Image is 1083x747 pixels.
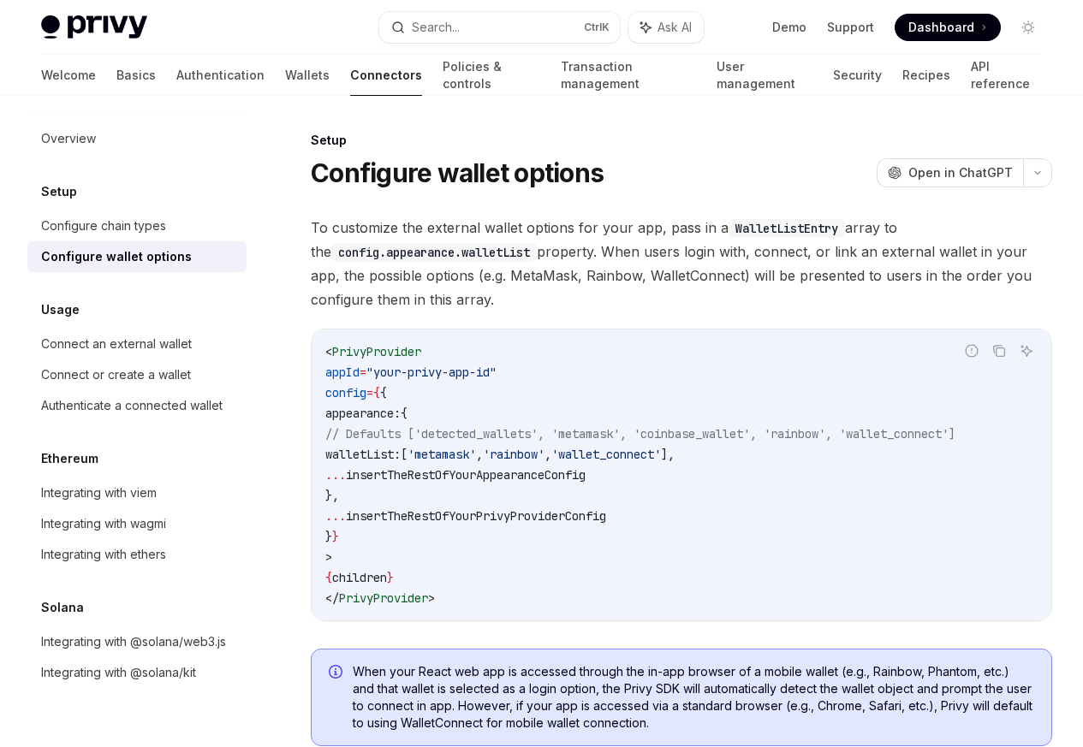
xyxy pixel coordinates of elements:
span: { [380,385,387,400]
span: }, [325,488,339,503]
span: children [332,570,387,585]
a: Policies & controls [443,55,540,96]
span: 'metamask' [408,447,476,462]
span: ... [325,467,346,483]
a: Configure chain types [27,210,247,241]
div: Overview [41,128,96,149]
a: Connectors [350,55,422,96]
a: Configure wallet options [27,241,247,272]
h5: Setup [41,181,77,202]
span: </ [325,590,339,606]
span: = [366,385,373,400]
span: Dashboard [908,19,974,36]
a: Integrating with @solana/web3.js [27,626,247,657]
h5: Ethereum [41,448,98,469]
span: } [332,529,339,544]
button: Copy the contents from the code block [988,340,1010,362]
span: insertTheRestOfYourAppearanceConfig [346,467,586,483]
code: WalletListEntry [729,219,845,238]
span: { [325,570,332,585]
span: config [325,385,366,400]
a: Overview [27,123,247,154]
span: Ctrl K [584,21,610,34]
a: Basics [116,55,156,96]
div: Configure wallet options [41,246,192,267]
a: Dashboard [895,14,1001,41]
svg: Info [329,665,346,682]
span: walletList: [325,447,401,462]
a: Recipes [902,55,950,96]
div: Search... [412,17,460,38]
span: } [325,529,332,544]
button: Open in ChatGPT [877,158,1023,187]
a: User management [717,55,812,96]
button: Search...CtrlK [379,12,620,43]
a: Welcome [41,55,96,96]
button: Ask AI [1015,340,1038,362]
span: , [544,447,551,462]
span: PrivyProvider [339,590,428,606]
span: appId [325,365,360,380]
div: Integrating with @solana/web3.js [41,631,226,652]
span: [ [401,447,408,462]
span: ], [661,447,675,462]
button: Toggle dark mode [1015,14,1042,41]
span: // Defaults ['detected_wallets', 'metamask', 'coinbase_wallet', 'rainbow', 'wallet_connect'] [325,426,955,442]
img: light logo [41,15,147,39]
a: Authentication [176,55,265,96]
span: , [476,447,483,462]
span: < [325,344,332,359]
a: Wallets [285,55,330,96]
a: Support [827,19,874,36]
span: > [325,549,332,565]
button: Ask AI [628,12,704,43]
div: Connect or create a wallet [41,365,191,385]
h5: Solana [41,597,84,618]
span: { [401,406,408,421]
a: Connect or create a wallet [27,359,247,390]
a: Integrating with ethers [27,539,247,570]
div: Integrating with @solana/kit [41,662,196,683]
span: PrivyProvider [332,344,421,359]
a: Security [833,55,882,96]
a: Integrating with viem [27,477,247,508]
div: Authenticate a connected wallet [41,395,223,416]
span: Open in ChatGPT [908,164,1013,181]
code: config.appearance.walletList [331,243,537,262]
a: Demo [772,19,806,36]
span: { [373,385,380,400]
span: 'rainbow' [483,447,544,462]
span: When your React web app is accessed through the in-app browser of a mobile wallet (e.g., Rainbow,... [353,663,1034,732]
div: Integrating with ethers [41,544,166,565]
button: Report incorrect code [961,340,983,362]
span: insertTheRestOfYourPrivyProviderConfig [346,508,606,524]
a: Integrating with @solana/kit [27,657,247,688]
span: = [360,365,366,380]
span: } [387,570,394,585]
div: Setup [311,132,1052,149]
span: ... [325,508,346,524]
span: > [428,590,435,606]
h1: Configure wallet options [311,157,604,188]
a: Connect an external wallet [27,329,247,359]
span: To customize the external wallet options for your app, pass in a array to the property. When user... [311,216,1052,311]
a: Authenticate a connected wallet [27,390,247,421]
a: Integrating with wagmi [27,508,247,539]
a: API reference [971,55,1042,96]
span: appearance: [325,406,401,421]
span: Ask AI [658,19,692,36]
div: Integrating with viem [41,483,157,503]
span: "your-privy-app-id" [366,365,497,380]
div: Connect an external wallet [41,334,192,354]
a: Transaction management [561,55,696,96]
h5: Usage [41,299,80,320]
div: Integrating with wagmi [41,513,166,534]
div: Configure chain types [41,216,166,236]
span: 'wallet_connect' [551,447,661,462]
